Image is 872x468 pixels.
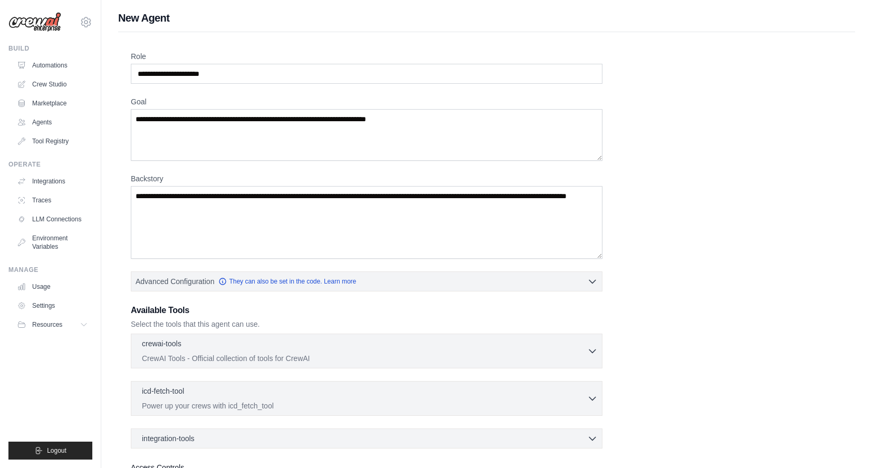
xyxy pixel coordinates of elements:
[131,319,602,329] p: Select the tools that this agent can use.
[136,433,598,444] button: integration-tools
[8,266,92,274] div: Manage
[13,114,92,131] a: Agents
[131,96,602,107] label: Goal
[13,278,92,295] a: Usage
[47,446,66,455] span: Logout
[8,12,61,32] img: Logo
[13,230,92,255] a: Environment Variables
[142,401,587,411] p: Power up your crews with icd_fetch_tool
[142,338,181,349] p: crewai-tools
[8,442,92,460] button: Logout
[142,386,184,396] p: icd-fetch-tool
[13,297,92,314] a: Settings
[13,133,92,150] a: Tool Registry
[8,44,92,53] div: Build
[142,433,195,444] span: integration-tools
[142,353,587,364] p: CrewAI Tools - Official collection of tools for CrewAI
[118,11,855,25] h1: New Agent
[13,76,92,93] a: Crew Studio
[131,272,602,291] button: Advanced Configuration They can also be set in the code. Learn more
[13,192,92,209] a: Traces
[136,276,214,287] span: Advanced Configuration
[136,386,598,411] button: icd-fetch-tool Power up your crews with icd_fetch_tool
[131,51,602,62] label: Role
[13,95,92,112] a: Marketplace
[131,173,602,184] label: Backstory
[8,160,92,169] div: Operate
[13,211,92,228] a: LLM Connections
[32,320,62,329] span: Resources
[218,277,356,286] a: They can also be set in the code. Learn more
[13,57,92,74] a: Automations
[13,316,92,333] button: Resources
[131,304,602,317] h3: Available Tools
[136,338,598,364] button: crewai-tools CrewAI Tools - Official collection of tools for CrewAI
[13,173,92,190] a: Integrations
